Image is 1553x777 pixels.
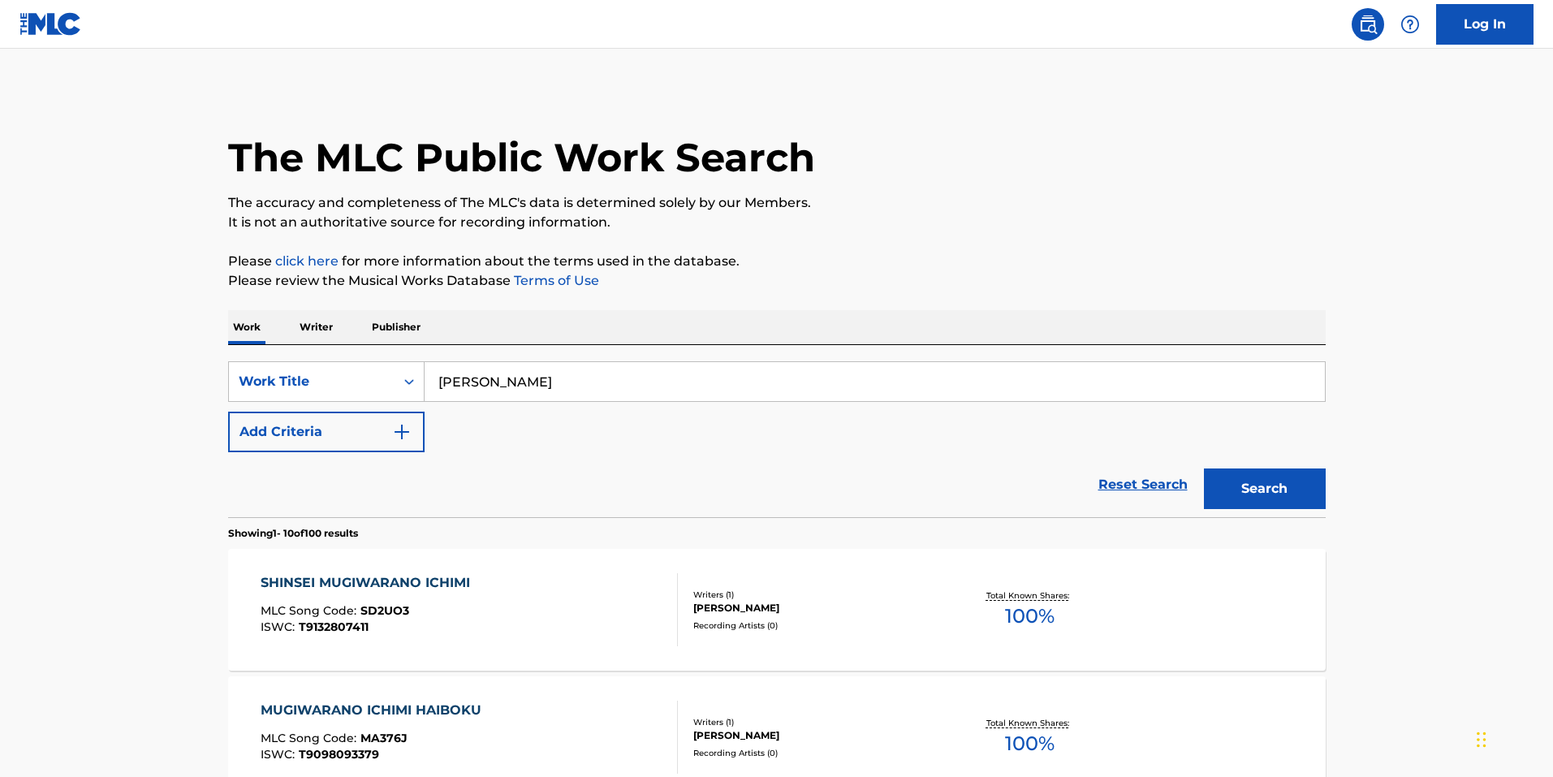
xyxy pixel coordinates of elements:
[261,747,299,762] span: ISWC :
[261,603,360,618] span: MLC Song Code :
[693,589,938,601] div: Writers ( 1 )
[228,412,425,452] button: Add Criteria
[360,731,408,745] span: MA376J
[1477,715,1486,764] div: Drag
[261,701,490,720] div: MUGIWARANO ICHIMI HAIBOKU
[261,619,299,634] span: ISWC :
[511,273,599,288] a: Terms of Use
[367,310,425,344] p: Publisher
[239,372,385,391] div: Work Title
[228,526,358,541] p: Showing 1 - 10 of 100 results
[228,271,1326,291] p: Please review the Musical Works Database
[1394,8,1426,41] div: Help
[299,619,369,634] span: T9132807411
[275,253,339,269] a: click here
[1352,8,1384,41] a: Public Search
[19,12,82,36] img: MLC Logo
[1090,467,1196,503] a: Reset Search
[693,728,938,743] div: [PERSON_NAME]
[228,310,265,344] p: Work
[1005,602,1055,631] span: 100 %
[228,133,815,182] h1: The MLC Public Work Search
[1472,699,1553,777] iframe: Chat Widget
[228,193,1326,213] p: The accuracy and completeness of The MLC's data is determined solely by our Members.
[392,422,412,442] img: 9d2ae6d4665cec9f34b9.svg
[986,717,1073,729] p: Total Known Shares:
[693,716,938,728] div: Writers ( 1 )
[261,731,360,745] span: MLC Song Code :
[1204,468,1326,509] button: Search
[693,619,938,632] div: Recording Artists ( 0 )
[261,573,478,593] div: SHINSEI MUGIWARANO ICHIMI
[228,213,1326,232] p: It is not an authoritative source for recording information.
[1436,4,1534,45] a: Log In
[228,252,1326,271] p: Please for more information about the terms used in the database.
[295,310,338,344] p: Writer
[693,747,938,759] div: Recording Artists ( 0 )
[228,361,1326,517] form: Search Form
[228,549,1326,671] a: SHINSEI MUGIWARANO ICHIMIMLC Song Code:SD2UO3ISWC:T9132807411Writers (1)[PERSON_NAME]Recording Ar...
[1400,15,1420,34] img: help
[986,589,1073,602] p: Total Known Shares:
[1005,729,1055,758] span: 100 %
[693,601,938,615] div: [PERSON_NAME]
[299,747,379,762] span: T9098093379
[1358,15,1378,34] img: search
[360,603,409,618] span: SD2UO3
